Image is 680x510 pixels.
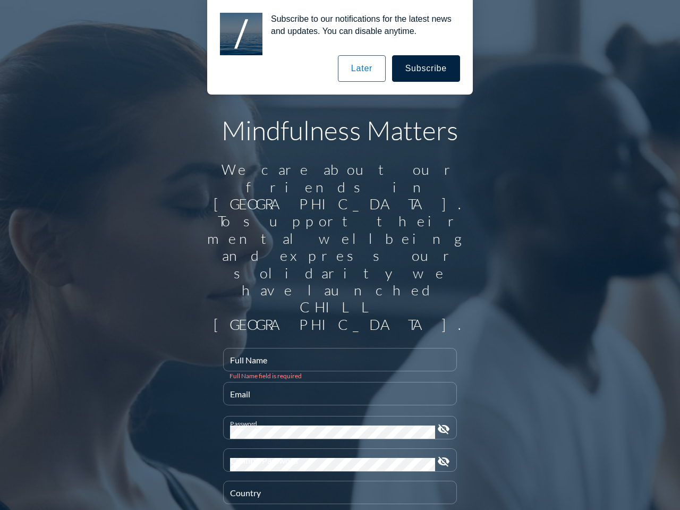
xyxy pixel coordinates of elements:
[338,55,386,82] button: Later
[230,392,450,405] input: Email
[230,426,435,439] input: Password
[229,372,450,380] div: Full Name field is required
[230,490,450,504] input: Country
[437,423,450,436] i: visibility_off
[392,55,460,82] button: Subscribe
[220,13,262,55] img: notification icon
[262,13,460,37] div: Subscribe to our notifications for the latest news and updates. You can disable anytime.
[202,114,478,146] h1: Mindfulness Matters
[230,458,435,471] input: Confirm Password
[230,358,450,371] input: Full Name
[437,455,450,468] i: visibility_off
[202,161,478,333] div: We care about our friends in [GEOGRAPHIC_DATA]. To support their mental wellbeing and express our...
